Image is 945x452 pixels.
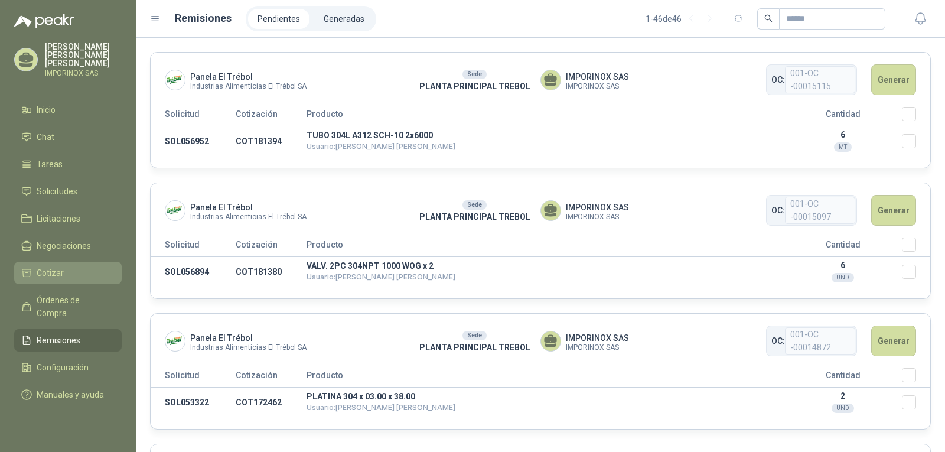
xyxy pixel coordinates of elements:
[307,238,784,257] th: Producto
[14,126,122,148] a: Chat
[307,272,455,281] span: Usuario: [PERSON_NAME] [PERSON_NAME]
[784,130,902,139] p: 6
[566,331,629,344] span: IMPORINOX SAS
[902,238,930,257] th: Seleccionar/deseleccionar
[14,99,122,121] a: Inicio
[151,126,236,157] td: SOL056952
[14,153,122,175] a: Tareas
[14,14,74,28] img: Logo peakr
[151,238,236,257] th: Solicitud
[902,126,930,157] td: Seleccionar/deseleccionar
[832,404,854,413] div: UND
[902,388,930,418] td: Seleccionar/deseleccionar
[190,214,307,220] span: Industrias Alimenticias El Trébol SA
[37,388,104,401] span: Manuales y ayuda
[784,261,902,270] p: 6
[236,107,307,126] th: Cotización
[785,197,855,224] span: 001-OC -00015097
[871,64,916,95] button: Generar
[14,383,122,406] a: Manuales y ayuda
[307,403,455,412] span: Usuario: [PERSON_NAME] [PERSON_NAME]
[307,142,455,151] span: Usuario: [PERSON_NAME] [PERSON_NAME]
[14,235,122,257] a: Negociaciones
[37,334,80,347] span: Remisiones
[45,70,122,77] p: IMPORINOX SAS
[37,131,54,144] span: Chat
[307,107,784,126] th: Producto
[784,107,902,126] th: Cantidad
[14,289,122,324] a: Órdenes de Compra
[871,326,916,356] button: Generar
[784,238,902,257] th: Cantidad
[784,368,902,388] th: Cantidad
[902,257,930,287] td: Seleccionar/deseleccionar
[37,103,56,116] span: Inicio
[307,131,784,139] p: TUBO 304L A312 SCH-10 2x6000
[165,331,185,351] img: Company Logo
[14,356,122,379] a: Configuración
[151,257,236,287] td: SOL056894
[314,9,374,29] a: Generadas
[14,180,122,203] a: Solicitudes
[785,66,855,93] span: 001-OC -00015115
[566,214,629,220] span: IMPORINOX SAS
[236,126,307,157] td: COT181394
[45,43,122,67] p: [PERSON_NAME] [PERSON_NAME] [PERSON_NAME]
[248,9,309,29] a: Pendientes
[175,10,232,27] h1: Remisiones
[236,238,307,257] th: Cotización
[236,368,307,388] th: Cotización
[37,266,64,279] span: Cotizar
[902,107,930,126] th: Seleccionar/deseleccionar
[190,70,307,83] span: Panela El Trébol
[462,70,487,79] div: Sede
[14,262,122,284] a: Cotizar
[165,201,185,220] img: Company Logo
[190,331,307,344] span: Panela El Trébol
[832,273,854,282] div: UND
[785,327,855,355] span: 001-OC -00014872
[462,200,487,210] div: Sede
[784,391,902,401] p: 2
[190,201,307,214] span: Panela El Trébol
[37,239,91,252] span: Negociaciones
[37,294,110,320] span: Órdenes de Compra
[902,368,930,388] th: Seleccionar/deseleccionar
[409,341,540,354] p: PLANTA PRINCIPAL TREBOL
[566,344,629,351] span: IMPORINOX SAS
[834,142,852,152] div: MT
[771,73,785,86] span: OC:
[236,257,307,287] td: COT181380
[871,195,916,226] button: Generar
[307,262,784,270] p: VALV. 2PC 304NPT 1000 WOG x 2
[409,80,540,93] p: PLANTA PRINCIPAL TREBOL
[151,368,236,388] th: Solicitud
[190,344,307,351] span: Industrias Alimenticias El Trébol SA
[14,207,122,230] a: Licitaciones
[307,392,784,401] p: PLATINA 304 x 03.00 x 38.00
[151,388,236,418] td: SOL053322
[771,204,785,217] span: OC:
[165,70,185,90] img: Company Logo
[37,185,77,198] span: Solicitudes
[462,331,487,340] div: Sede
[566,83,629,90] span: IMPORINOX SAS
[771,334,785,347] span: OC:
[566,201,629,214] span: IMPORINOX SAS
[566,70,629,83] span: IMPORINOX SAS
[151,107,236,126] th: Solicitud
[307,368,784,388] th: Producto
[764,14,773,22] span: search
[37,158,63,171] span: Tareas
[409,210,540,223] p: PLANTA PRINCIPAL TREBOL
[190,83,307,90] span: Industrias Alimenticias El Trébol SA
[236,388,307,418] td: COT172462
[37,212,80,225] span: Licitaciones
[37,361,89,374] span: Configuración
[646,9,719,28] div: 1 - 46 de 46
[14,329,122,352] a: Remisiones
